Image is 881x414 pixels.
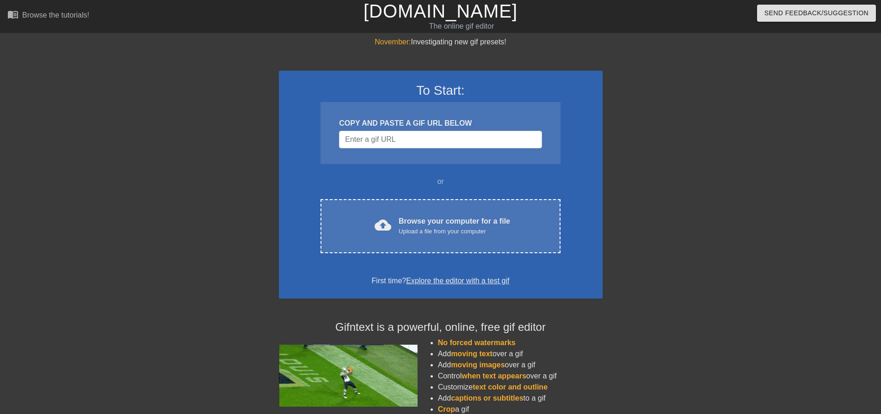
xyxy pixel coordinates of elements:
div: Browse the tutorials! [22,11,89,19]
a: Explore the editor with a test gif [406,277,509,285]
h4: Gifntext is a powerful, online, free gif editor [279,321,603,334]
input: Username [339,131,542,148]
span: text color and outline [473,383,548,391]
span: moving text [451,350,493,358]
span: November: [375,38,411,46]
div: COPY AND PASTE A GIF URL BELOW [339,118,542,129]
span: Crop [438,405,455,413]
li: Control over a gif [438,371,603,382]
li: Add to a gif [438,393,603,404]
span: when text appears [462,372,526,380]
a: [DOMAIN_NAME] [363,1,518,21]
li: Customize [438,382,603,393]
span: cloud_upload [375,217,391,233]
a: Browse the tutorials! [7,9,89,23]
span: Send Feedback/Suggestion [764,7,869,19]
h3: To Start: [291,83,591,98]
li: Add over a gif [438,359,603,371]
div: The online gif editor [298,21,625,32]
button: Send Feedback/Suggestion [757,5,876,22]
span: moving images [451,361,505,369]
img: football_small.gif [279,345,418,407]
li: Add over a gif [438,348,603,359]
div: Upload a file from your computer [399,227,510,236]
div: or [303,176,579,187]
div: Browse your computer for a file [399,216,510,236]
span: captions or subtitles [451,394,523,402]
div: Investigating new gif presets! [279,37,603,48]
span: menu_book [7,9,18,20]
span: No forced watermarks [438,339,516,347]
div: First time? [291,275,591,286]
